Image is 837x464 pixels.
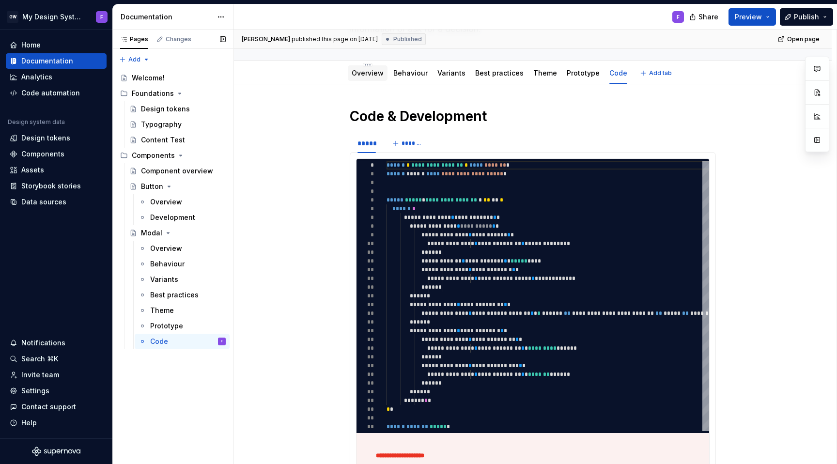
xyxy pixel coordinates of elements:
[150,275,178,284] div: Variants
[125,225,230,241] a: Modal
[125,132,230,148] a: Content Test
[609,69,627,77] a: Code
[150,197,182,207] div: Overview
[150,306,174,315] div: Theme
[6,85,107,101] a: Code automation
[21,133,70,143] div: Design tokens
[135,241,230,256] a: Overview
[684,8,725,26] button: Share
[132,73,165,83] div: Welcome!
[141,104,190,114] div: Design tokens
[21,56,73,66] div: Documentation
[677,13,680,21] div: F
[22,12,84,22] div: My Design System
[242,35,290,43] span: [PERSON_NAME]
[116,70,230,349] div: Page tree
[735,12,762,22] span: Preview
[221,337,223,346] div: F
[6,383,107,399] a: Settings
[135,210,230,225] a: Development
[21,181,81,191] div: Storybook stories
[775,32,824,46] a: Open page
[150,290,199,300] div: Best practices
[21,197,66,207] div: Data sources
[100,13,103,21] div: F
[21,386,49,396] div: Settings
[141,228,162,238] div: Modal
[434,62,469,83] div: Variants
[6,367,107,383] a: Invite team
[150,337,168,346] div: Code
[6,415,107,431] button: Help
[135,334,230,349] a: CodeF
[6,351,107,367] button: Search ⌘K
[350,108,716,125] h1: Code & Development
[141,166,213,176] div: Component overview
[150,244,182,253] div: Overview
[120,35,148,43] div: Pages
[141,120,182,129] div: Typography
[141,135,185,145] div: Content Test
[150,213,195,222] div: Development
[529,62,561,83] div: Theme
[21,338,65,348] div: Notifications
[787,35,820,43] span: Open page
[21,370,59,380] div: Invite team
[125,179,230,194] a: Button
[116,70,230,86] a: Welcome!
[6,53,107,69] a: Documentation
[128,56,140,63] span: Add
[125,101,230,117] a: Design tokens
[132,151,175,160] div: Components
[567,69,600,77] a: Prototype
[2,6,110,27] button: GWMy Design SystemF
[141,182,163,191] div: Button
[6,162,107,178] a: Assets
[21,72,52,82] div: Analytics
[698,12,718,22] span: Share
[6,194,107,210] a: Data sources
[352,69,384,77] a: Overview
[8,118,65,126] div: Design system data
[471,62,527,83] div: Best practices
[475,69,524,77] a: Best practices
[32,447,80,456] svg: Supernova Logo
[393,69,428,77] a: Behaviour
[437,69,465,77] a: Variants
[135,194,230,210] a: Overview
[116,148,230,163] div: Components
[393,35,422,43] span: Published
[166,35,191,43] div: Changes
[21,165,44,175] div: Assets
[649,69,672,77] span: Add tab
[125,163,230,179] a: Component overview
[116,53,153,66] button: Add
[6,130,107,146] a: Design tokens
[6,335,107,351] button: Notifications
[21,418,37,428] div: Help
[6,178,107,194] a: Storybook stories
[728,8,776,26] button: Preview
[121,12,212,22] div: Documentation
[6,146,107,162] a: Components
[132,89,174,98] div: Foundations
[135,287,230,303] a: Best practices
[135,303,230,318] a: Theme
[21,149,64,159] div: Components
[135,318,230,334] a: Prototype
[292,35,378,43] div: published this page on [DATE]
[533,69,557,77] a: Theme
[563,62,604,83] div: Prototype
[6,69,107,85] a: Analytics
[605,62,631,83] div: Code
[6,399,107,415] button: Contact support
[150,321,183,331] div: Prototype
[637,66,676,80] button: Add tab
[135,272,230,287] a: Variants
[21,354,58,364] div: Search ⌘K
[125,117,230,132] a: Typography
[6,37,107,53] a: Home
[389,62,432,83] div: Behaviour
[348,62,387,83] div: Overview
